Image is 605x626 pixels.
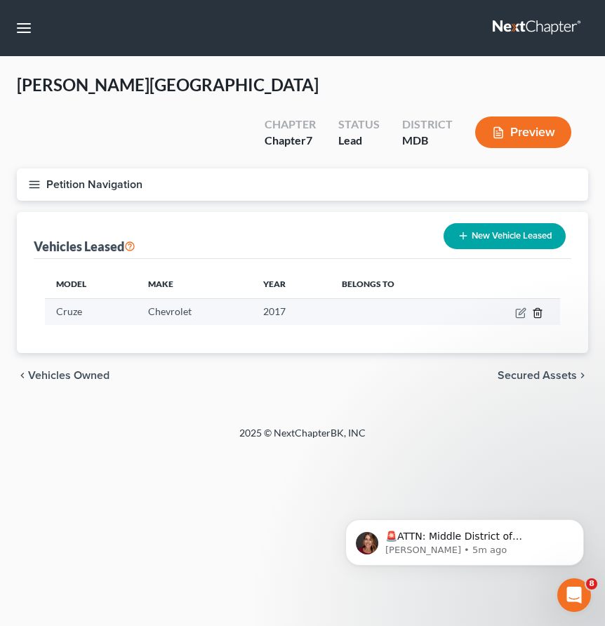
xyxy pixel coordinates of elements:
td: 2017 [252,298,331,325]
td: Chevrolet [137,298,252,325]
i: chevron_right [577,370,588,381]
iframe: Intercom notifications message [324,490,605,588]
span: [PERSON_NAME][GEOGRAPHIC_DATA] [17,74,319,95]
button: Preview [475,116,571,148]
th: Model [45,270,137,298]
button: chevron_left Vehicles Owned [17,370,109,381]
span: Vehicles Owned [28,370,109,381]
td: Cruze [45,298,137,325]
div: Chapter [265,116,316,133]
span: Secured Assets [498,370,577,381]
div: Status [338,116,380,133]
th: Make [137,270,252,298]
button: Petition Navigation [17,168,588,201]
th: Year [252,270,331,298]
iframe: Intercom live chat [557,578,591,612]
div: Chapter [265,133,316,149]
div: MDB [402,133,453,149]
div: District [402,116,453,133]
div: 2025 © NextChapterBK, INC [50,426,555,451]
button: New Vehicle Leased [444,223,566,249]
i: chevron_left [17,370,28,381]
span: 7 [306,133,312,147]
div: Lead [338,133,380,149]
th: Belongs To [331,270,462,298]
div: Vehicles Leased [34,238,135,255]
span: 8 [586,578,597,590]
button: Secured Assets chevron_right [498,370,588,381]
